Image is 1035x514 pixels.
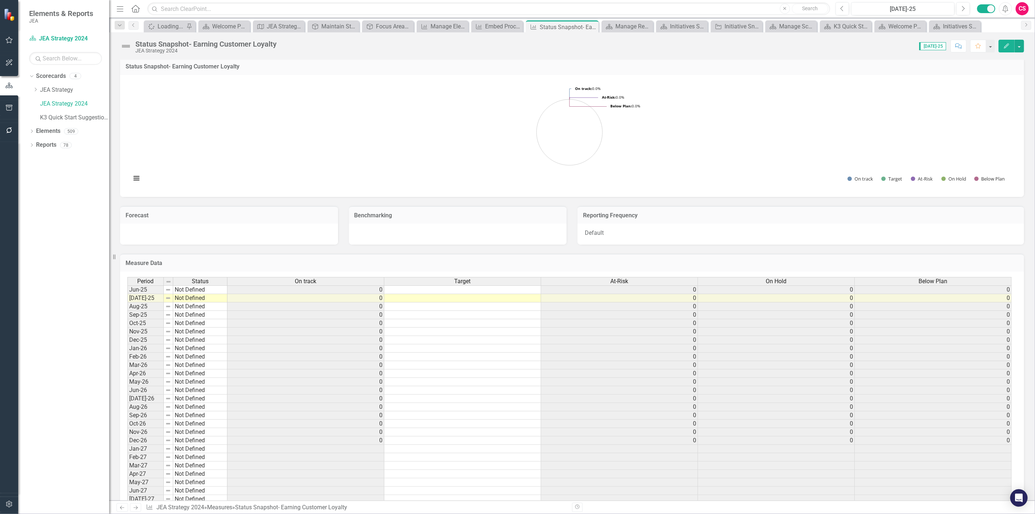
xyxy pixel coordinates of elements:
td: Not Defined [173,294,227,303]
div: Status Snapshot- Earning Customer Loyalty [135,40,277,48]
a: Maintain Strong Financial Health [309,22,357,31]
a: JEA Strategy 2024 [29,35,102,43]
a: Embed Procurement 2–3 Years Ahead in Capital Planning [473,22,521,31]
span: [DATE]-25 [919,42,946,50]
td: 0 [227,353,384,361]
td: Jun-26 [127,386,164,395]
td: 0 [855,411,1012,420]
td: 0 [541,294,698,303]
td: 0 [698,420,855,428]
td: 0 [698,336,855,344]
td: Feb-27 [127,453,164,462]
a: K3 Quick Start [822,22,870,31]
div: Welcome Page [888,22,924,31]
td: Not Defined [173,344,227,353]
td: Not Defined [173,319,227,328]
img: 8DAGhfEEPCf229AAAAAElFTkSuQmCC [165,479,171,485]
a: Initiatives Snapshot [658,22,706,31]
text: On track [854,175,873,182]
span: Target [455,278,471,285]
div: Maintain Strong Financial Health [321,22,357,31]
td: 0 [541,386,698,395]
td: 0 [541,420,698,428]
td: 0 [698,436,855,445]
span: Period [138,278,154,285]
img: ClearPoint Strategy [4,8,16,21]
img: 8DAGhfEEPCf229AAAAAElFTkSuQmCC [165,471,171,477]
td: Nov-26 [127,428,164,436]
td: Not Defined [173,378,227,386]
td: Not Defined [173,303,227,311]
a: Loading... [146,22,185,31]
td: 0 [227,386,384,395]
td: 0 [698,386,855,395]
span: Elements & Reports [29,9,93,18]
div: Initiatives Snapshot [943,22,979,31]
td: 0 [227,428,384,436]
span: At-Risk [611,278,628,285]
a: Reports [36,141,56,149]
td: Mar-26 [127,361,164,369]
img: 8DAGhfEEPCf229AAAAAElFTkSuQmCC [165,387,171,393]
span: Status [192,278,209,285]
img: 8DAGhfEEPCf229AAAAAElFTkSuQmCC [165,454,171,460]
td: 0 [698,311,855,319]
text: 0.0% [602,95,624,100]
td: 0 [541,344,698,353]
img: 8DAGhfEEPCf229AAAAAElFTkSuQmCC [165,488,171,494]
div: » » [146,503,567,512]
td: 0 [227,378,384,386]
td: Sep-26 [127,411,164,420]
td: Mar-27 [127,462,164,470]
tspan: On track: [575,86,592,91]
td: Not Defined [173,495,227,503]
img: 8DAGhfEEPCf229AAAAAElFTkSuQmCC [166,279,171,285]
span: Search [802,5,818,11]
td: May-26 [127,378,164,386]
h3: Status Snapshot- Earning Customer Loyalty [126,63,1019,70]
div: Manage Reports [615,22,651,31]
div: Default [578,224,1024,245]
img: 8DAGhfEEPCf229AAAAAElFTkSuQmCC [165,371,171,376]
td: 0 [227,369,384,378]
td: 0 [541,411,698,420]
div: Initiative Snapshot [725,22,761,31]
input: Search Below... [29,52,102,65]
a: Measures [207,504,232,511]
td: 0 [541,403,698,411]
td: 0 [855,319,1012,328]
td: 0 [541,378,698,386]
td: 0 [698,285,855,294]
td: 0 [541,319,698,328]
div: Chart. Highcharts interactive chart. [127,80,1017,190]
button: Show Target [881,176,903,182]
a: Initiatives Snapshot [931,22,979,31]
td: 0 [541,328,698,336]
div: Manage Scorecards [779,22,815,31]
img: 8DAGhfEEPCf229AAAAAElFTkSuQmCC [165,496,171,502]
td: Not Defined [173,453,227,462]
a: JEA Strategy Map [255,22,303,31]
span: Below Plan [919,278,948,285]
img: 8DAGhfEEPCf229AAAAAElFTkSuQmCC [165,320,171,326]
td: 0 [855,420,1012,428]
td: Aug-25 [127,303,164,311]
img: 8DAGhfEEPCf229AAAAAElFTkSuQmCC [165,404,171,410]
tspan: Below Plan: [610,103,632,108]
td: 0 [541,303,698,311]
div: Manage Elements [431,22,467,31]
text: 0.0% [575,86,600,91]
td: 0 [227,294,384,303]
text: Target [888,175,902,182]
img: Not Defined [120,40,132,52]
div: K3 Quick Start [834,22,870,31]
td: 0 [698,369,855,378]
img: 8DAGhfEEPCf229AAAAAElFTkSuQmCC [165,295,171,301]
td: 0 [855,436,1012,445]
td: [DATE]-25 [127,294,164,303]
td: Oct-26 [127,420,164,428]
td: Not Defined [173,311,227,319]
td: 0 [227,311,384,319]
div: Status Snapshot- Earning Customer Loyalty [540,23,597,32]
td: Not Defined [173,478,227,487]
